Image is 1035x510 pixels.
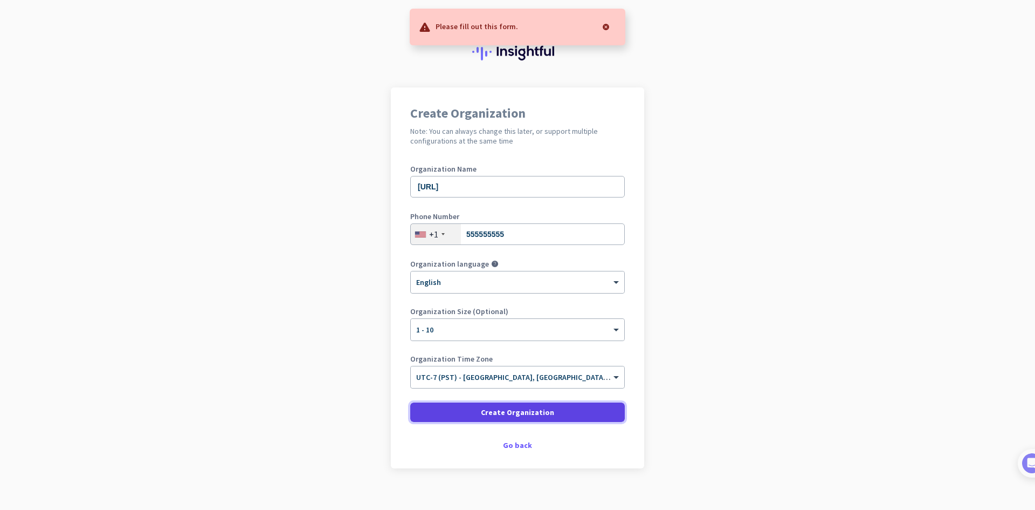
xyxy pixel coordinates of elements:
[436,21,518,31] p: Please fill out this form.
[410,126,625,146] h2: Note: You can always change this later, or support multiple configurations at the same time
[410,213,625,220] label: Phone Number
[410,355,625,363] label: Organization Time Zone
[410,107,625,120] h1: Create Organization
[410,308,625,315] label: Organization Size (Optional)
[410,260,489,268] label: Organization language
[429,229,438,240] div: +1
[491,260,499,268] i: help
[481,407,554,418] span: Create Organization
[410,165,625,173] label: Organization Name
[410,403,625,422] button: Create Organization
[410,223,625,245] input: 201-555-0123
[410,441,625,449] div: Go back
[472,43,563,60] img: Insightful
[410,176,625,198] input: What is the name of your organization?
